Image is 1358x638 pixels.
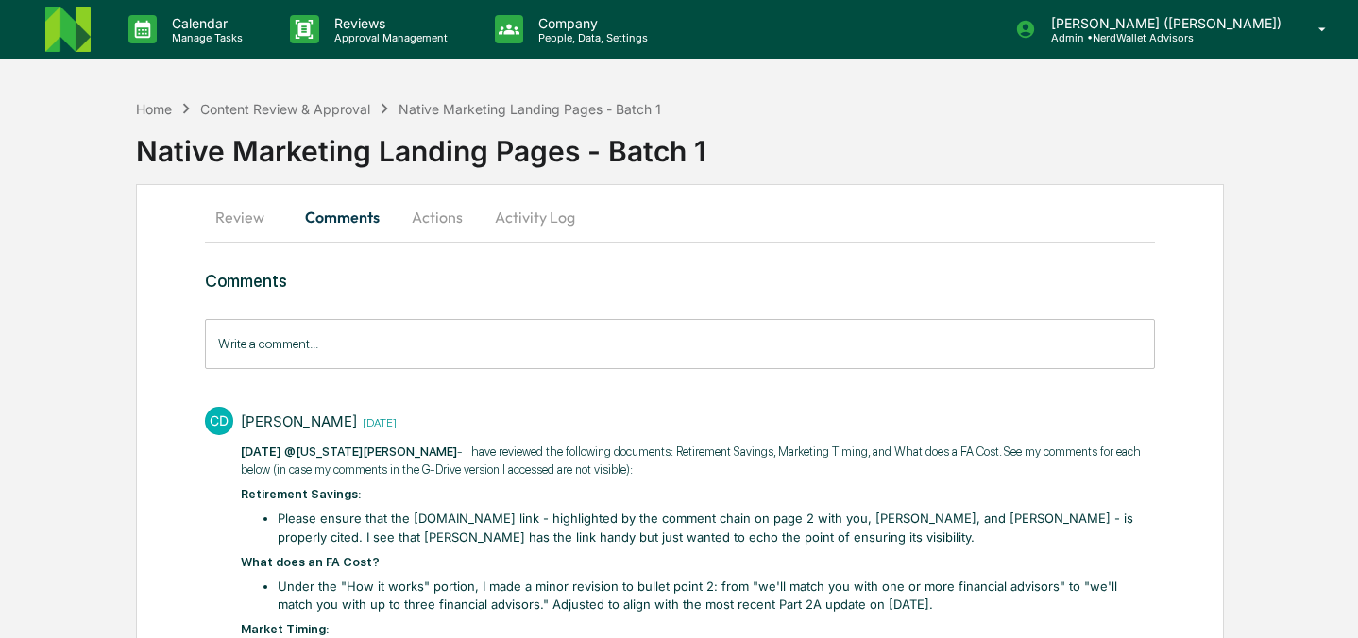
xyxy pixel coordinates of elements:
[241,443,1156,479] p: - I have reviewed the following documents: Retirement Savings, Marketing Timing, and What does a ...
[290,194,395,240] button: Comments
[1036,15,1291,31] p: [PERSON_NAME] ([PERSON_NAME])
[278,510,1155,546] li: Please ensure that the [DOMAIN_NAME] link - highlighted by the comment chain on page 2 with you, ...
[205,194,290,240] button: Review
[136,119,1358,168] div: Native Marketing Landing Pages - Batch 1
[136,101,172,117] div: Home
[523,15,657,31] p: Company
[241,412,357,430] div: [PERSON_NAME]
[357,413,397,429] time: Monday, July 21, 2025 at 4:43:16 PM EDT
[399,101,661,117] div: Native Marketing Landing Pages - Batch 1
[284,445,457,459] span: @[US_STATE][PERSON_NAME]
[241,445,281,459] strong: [DATE]
[278,578,1155,614] li: ​Under the "How it works" portion, I made a minor revision to bullet point 2: from "we'll match y...
[523,31,657,44] p: People, Data, Settings
[205,271,1156,291] h3: Comments
[1298,576,1349,627] iframe: Open customer support
[1036,31,1212,44] p: Admin • NerdWallet Advisors
[319,15,457,31] p: Reviews
[205,194,1156,240] div: secondary tabs example
[45,7,91,52] img: logo
[319,31,457,44] p: Approval Management
[157,15,252,31] p: Calendar
[205,407,233,435] div: CD
[480,194,590,240] button: Activity Log
[157,31,252,44] p: Manage Tasks
[200,101,370,117] div: Content Review & Approval
[395,194,480,240] button: Actions
[241,622,329,636] strong: Market Timing:
[241,555,380,569] strong: What does an FA Cost?
[241,487,361,501] strong: Retirement Savings:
